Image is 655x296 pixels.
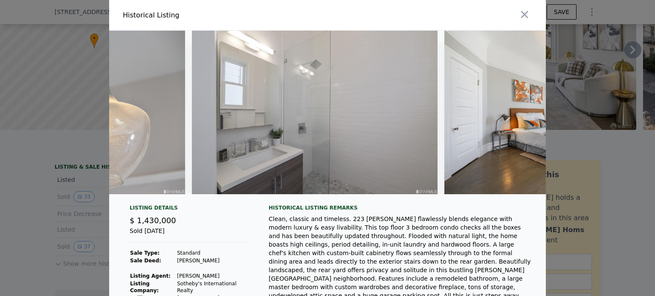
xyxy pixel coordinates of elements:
[177,249,248,257] td: Standard
[177,272,248,280] td: [PERSON_NAME]
[123,10,324,20] div: Historical Listing
[130,258,161,264] strong: Sale Deed:
[130,250,159,256] strong: Sale Type:
[130,216,176,225] span: $ 1,430,000
[130,281,159,293] strong: Listing Company:
[269,204,532,211] div: Historical Listing remarks
[130,273,171,279] strong: Listing Agent:
[130,204,248,215] div: Listing Details
[177,257,248,264] td: [PERSON_NAME]
[130,227,248,242] div: Sold [DATE]
[177,280,248,294] td: Sotheby's International Realty
[192,31,438,194] img: Property Img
